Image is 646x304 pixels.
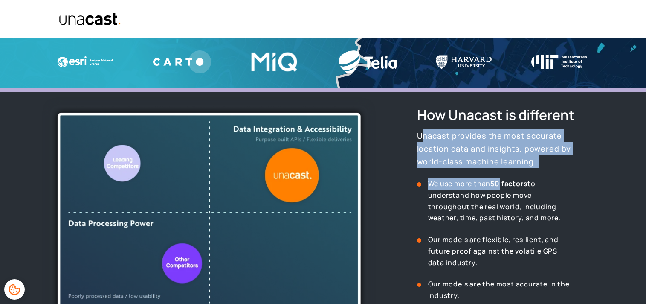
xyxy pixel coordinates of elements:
[428,278,579,301] p: Our models are the most accurate in the industry.
[428,234,579,268] p: Our models are flexible, resilient, and future proof against the volatile GPS data industry.
[59,12,122,26] img: Unacast text logo
[55,12,122,26] a: home
[339,50,397,73] img: Telia logo
[249,50,300,73] img: MIQ logo
[417,129,596,168] p: Unacast provides the most accurate location data and insights, powered by world-class machine lea...
[428,178,579,224] p: We use more than to understand how people move throughout the real world, including weather, time...
[4,279,25,300] div: Cookie Preferences
[153,50,211,73] img: Carto logo WHITE
[435,55,493,70] img: Harvard U Logo WHITE
[490,179,527,188] strong: 50 factors
[57,56,115,68] img: ESRI Logo white
[531,55,589,69] img: Massachusetts Institute of Technology logo
[417,105,596,124] h2: How Unacast is different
